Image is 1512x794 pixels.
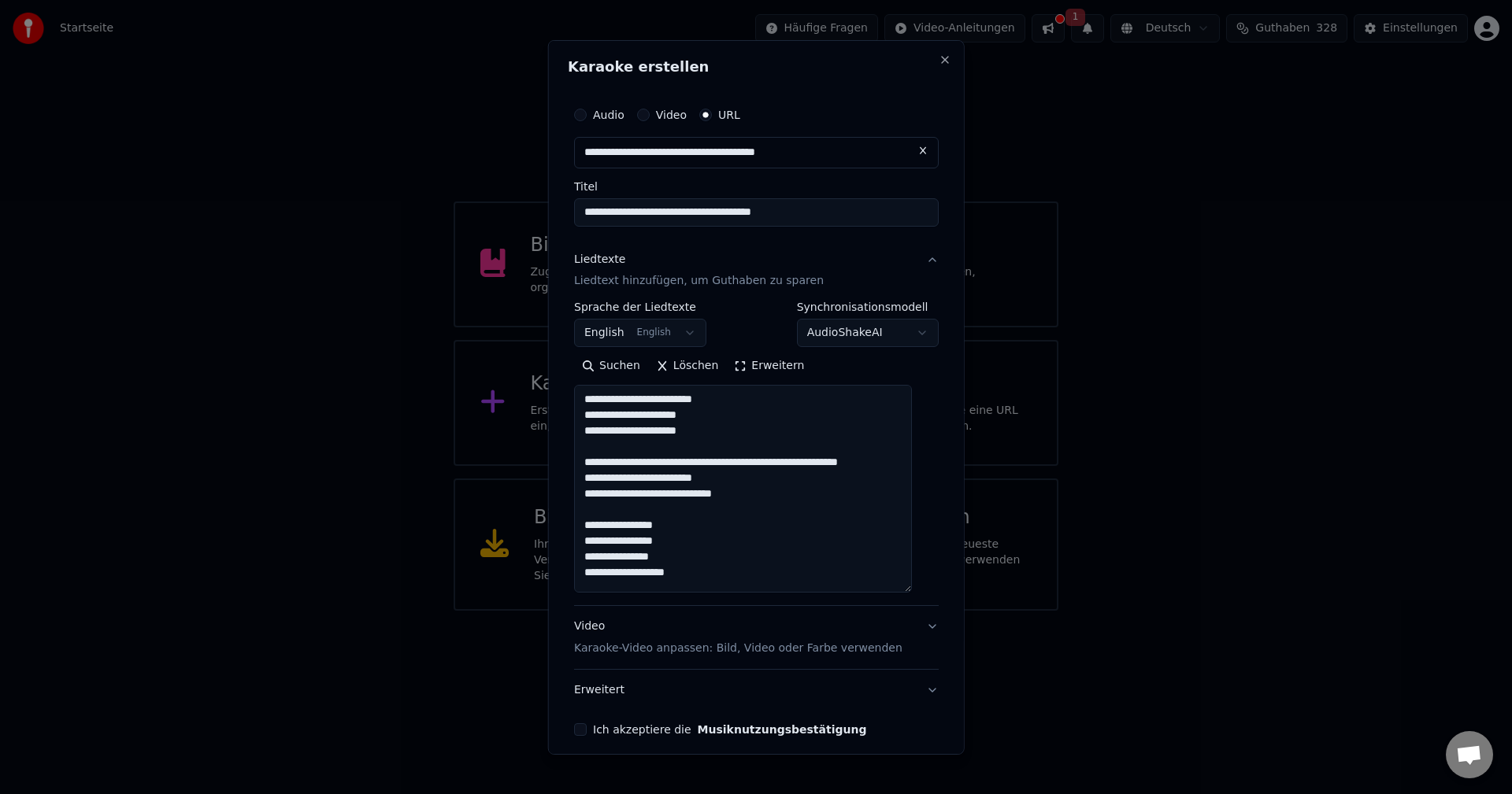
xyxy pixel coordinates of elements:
div: LiedtexteLiedtext hinzufügen, um Guthaben zu sparen [574,301,939,605]
label: Video [655,109,686,120]
label: Ich akzeptiere die [593,724,866,735]
button: Erweitern [726,353,812,379]
div: Liedtexte [574,251,625,267]
button: Suchen [574,353,648,379]
div: Video [574,619,902,656]
button: Erweitert [574,670,939,711]
label: Sprache der Liedtexte [574,301,706,312]
p: Liedtext hinzufügen, um Guthaben zu sparen [574,273,824,289]
label: URL [718,109,740,120]
button: VideoKaraoke-Video anpassen: Bild, Video oder Farbe verwenden [574,606,939,669]
p: Karaoke-Video anpassen: Bild, Video oder Farbe verwenden [574,641,902,656]
button: LiedtexteLiedtext hinzufügen, um Guthaben zu sparen [574,238,939,301]
label: Titel [574,180,939,191]
button: Ich akzeptiere die [697,724,866,735]
button: Löschen [648,353,726,379]
label: Synchronisationsmodell [796,301,938,312]
h2: Karaoke erstellen [568,59,945,73]
label: Audio [593,109,624,120]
